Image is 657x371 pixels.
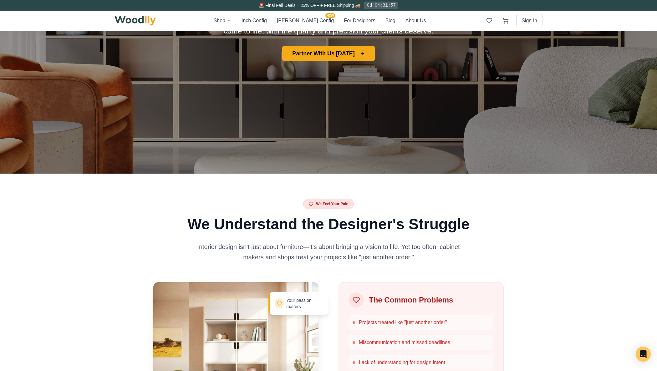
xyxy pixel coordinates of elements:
[303,199,354,209] div: We Feel Your Pain
[153,217,504,232] h2: We Understand the Designer's Struggle
[359,319,447,326] span: Projects treated like "just another order"
[359,359,445,366] span: Lack of understanding for design intent
[286,297,323,310] span: Your passion matters
[405,17,426,24] button: About Us
[359,339,450,346] span: Miscommunication and missed deadlines
[214,17,232,24] button: Shop
[385,17,395,24] button: Blog
[516,14,542,27] button: Sign In
[364,2,398,9] div: 0d 04:31:57
[369,295,453,305] h3: The Common Problems
[325,13,335,18] span: NEW
[188,242,469,262] p: Interior design isn't just about furniture—it's about bringing a vision to life. Yet too often, c...
[282,46,375,61] button: Partner With Us [DATE]
[277,17,334,24] button: [PERSON_NAME] ConfigNEW
[115,16,156,26] img: Woodlly
[259,3,360,8] span: 🚨 Final Fall Deals – 35% OFF + FREE Shipping 🚚
[242,17,267,24] button: Inch Config
[636,347,651,362] div: Open Intercom Messenger
[344,17,375,24] button: For Designers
